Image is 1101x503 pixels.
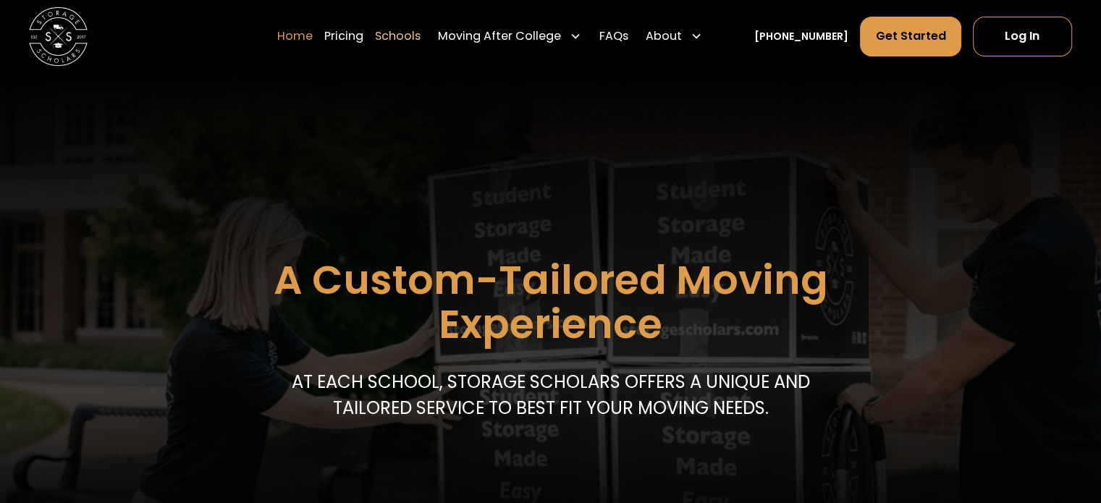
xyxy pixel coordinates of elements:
[324,16,363,56] a: Pricing
[201,258,900,347] h1: A Custom-Tailored Moving Experience
[277,16,313,56] a: Home
[29,7,88,66] img: Storage Scholars main logo
[599,16,628,56] a: FAQs
[646,28,682,45] div: About
[754,29,848,44] a: [PHONE_NUMBER]
[640,16,708,56] div: About
[432,16,587,56] div: Moving After College
[284,369,817,422] p: At each school, storage scholars offers a unique and tailored service to best fit your Moving needs.
[860,17,961,56] a: Get Started
[973,17,1072,56] a: Log In
[438,28,561,45] div: Moving After College
[375,16,421,56] a: Schools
